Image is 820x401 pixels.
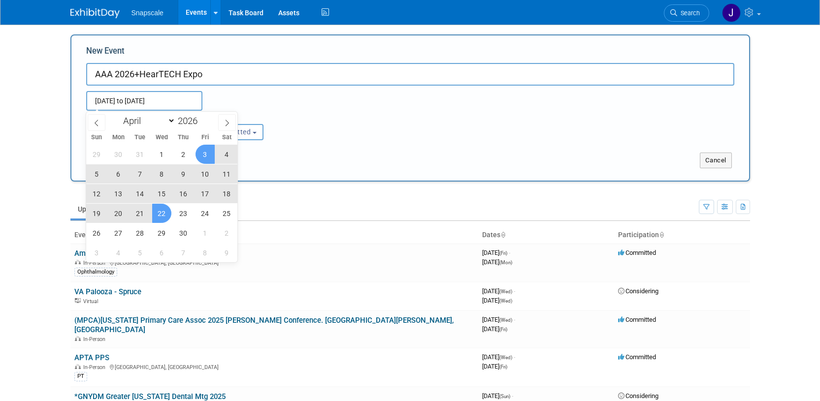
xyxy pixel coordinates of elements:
span: Committed [618,249,656,256]
img: In-Person Event [75,260,81,265]
div: Attendance / Format: [86,111,182,123]
span: April 29, 2026 [152,223,171,243]
span: April 21, 2026 [131,204,150,223]
span: April 17, 2026 [196,184,215,203]
a: (MPCA)[US_STATE] Primary Care Assoc 2025 [PERSON_NAME] Conference. [GEOGRAPHIC_DATA][PERSON_NAME]... [74,316,454,334]
div: Ophthalmology [74,268,117,277]
span: April 4, 2026 [217,145,236,164]
span: Sat [216,134,237,141]
input: Start Date - End Date [86,91,202,111]
span: [DATE] [482,325,507,333]
a: Upcoming22 [70,200,128,218]
span: April 30, 2026 [174,223,193,243]
span: Committed [618,316,656,323]
span: Virtual [83,298,101,305]
span: (Wed) [499,298,512,304]
span: April 9, 2026 [174,164,193,184]
span: Search [677,9,700,17]
span: April 2, 2026 [174,145,193,164]
a: American Academy of Ophthalmology (AAO) [74,249,219,258]
span: - [514,287,515,295]
span: [DATE] [482,363,507,370]
span: April 10, 2026 [196,164,215,184]
span: Considering [618,287,658,295]
span: (Wed) [499,289,512,294]
span: May 6, 2026 [152,243,171,262]
span: April 18, 2026 [217,184,236,203]
span: - [514,353,515,361]
span: April 16, 2026 [174,184,193,203]
span: April 5, 2026 [87,164,106,184]
span: Mon [107,134,129,141]
a: Sort by Participation Type [659,231,664,239]
span: April 7, 2026 [131,164,150,184]
div: PT [74,372,87,381]
a: *GNYDM Greater [US_STATE] Dental Mtg 2025 [74,392,226,401]
span: May 8, 2026 [196,243,215,262]
span: [DATE] [482,249,510,256]
img: Jennifer Benedict [722,3,741,22]
span: - [509,249,510,256]
span: [DATE] [482,258,512,266]
span: April 28, 2026 [131,223,150,243]
span: May 4, 2026 [109,243,128,262]
span: (Sun) [499,394,510,399]
span: April 8, 2026 [152,164,171,184]
span: April 25, 2026 [217,204,236,223]
label: New Event [86,45,125,61]
img: Virtual Event [75,298,81,303]
span: May 5, 2026 [131,243,150,262]
select: Month [119,115,175,127]
span: In-Person [83,364,108,370]
div: [GEOGRAPHIC_DATA], [GEOGRAPHIC_DATA] [74,258,474,266]
span: April 27, 2026 [109,223,128,243]
span: [DATE] [482,316,515,323]
span: May 9, 2026 [217,243,236,262]
span: - [514,316,515,323]
span: (Fri) [499,250,507,256]
span: In-Person [83,260,108,266]
span: April 19, 2026 [87,204,106,223]
span: April 20, 2026 [109,204,128,223]
span: May 7, 2026 [174,243,193,262]
span: April 23, 2026 [174,204,193,223]
span: Sun [86,134,108,141]
img: In-Person Event [75,336,81,341]
span: (Wed) [499,317,512,323]
span: Committed [618,353,656,361]
span: (Mon) [499,260,512,265]
span: April 15, 2026 [152,184,171,203]
th: Dates [478,227,614,244]
a: Search [664,4,709,22]
span: (Fri) [499,364,507,370]
span: May 1, 2026 [196,223,215,243]
span: [DATE] [482,287,515,295]
th: Participation [614,227,750,244]
span: (Fri) [499,327,507,332]
span: April 22, 2026 [152,204,171,223]
span: April 14, 2026 [131,184,150,203]
img: In-Person Event [75,364,81,369]
button: Cancel [700,153,732,168]
span: Considering [618,392,658,400]
span: April 3, 2026 [196,145,215,164]
span: In-Person [83,336,108,342]
a: VA Palooza - Spruce [74,287,141,296]
span: April 13, 2026 [109,184,128,203]
span: Fri [194,134,216,141]
span: Wed [151,134,172,141]
span: [DATE] [482,297,512,304]
span: (Wed) [499,355,512,360]
span: March 29, 2026 [87,145,106,164]
span: March 30, 2026 [109,145,128,164]
th: Event [70,227,478,244]
span: Thu [172,134,194,141]
span: April 26, 2026 [87,223,106,243]
span: May 2, 2026 [217,223,236,243]
div: [GEOGRAPHIC_DATA], [GEOGRAPHIC_DATA] [74,363,474,370]
span: [DATE] [482,353,515,361]
span: March 31, 2026 [131,145,150,164]
span: April 11, 2026 [217,164,236,184]
span: April 1, 2026 [152,145,171,164]
span: May 3, 2026 [87,243,106,262]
